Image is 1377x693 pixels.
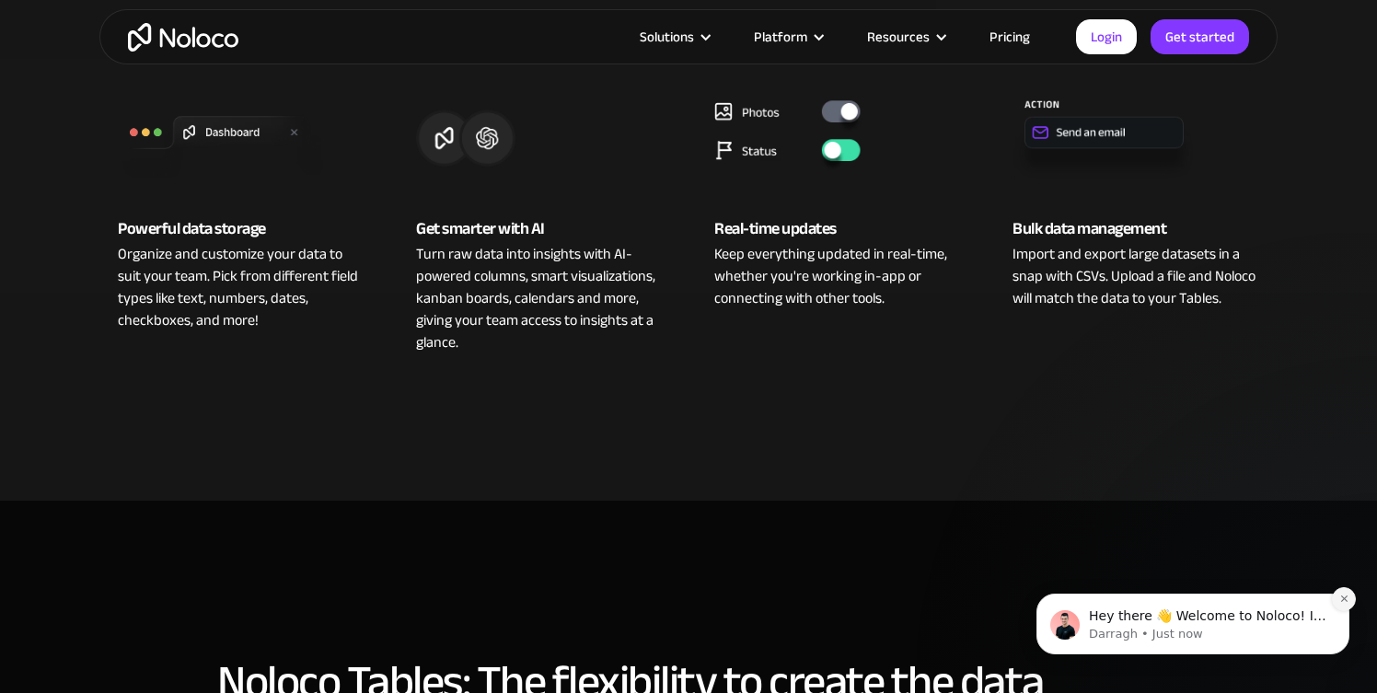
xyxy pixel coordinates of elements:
a: Pricing [966,25,1053,49]
img: Profile image for Darragh [41,133,71,162]
div: Resources [867,25,930,49]
div: Real-time updates [714,215,961,243]
a: home [128,23,238,52]
iframe: Intercom notifications message [1009,478,1377,684]
div: Solutions [617,25,731,49]
p: Message from Darragh, sent Just now [80,148,318,165]
div: Organize and customize your data to suit your team. Pick from different field types like text, nu... [118,243,364,331]
div: Powerful data storage [118,215,364,243]
div: Platform [754,25,807,49]
div: message notification from Darragh, Just now. Hey there 👋 Welcome to Noloco! If you have any quest... [28,116,341,177]
button: Dismiss notification [323,110,347,133]
span: Hey there 👋 Welcome to Noloco! If you have any questions, just reply to this message. [GEOGRAPHIC... [80,131,318,201]
div: Import and export large datasets in a snap with CSVs. Upload a file and Noloco will match the dat... [1012,243,1259,309]
div: Solutions [640,25,694,49]
div: Bulk data management [1012,215,1259,243]
div: Get smarter with AI [416,215,663,243]
div: Turn raw data into insights with AI-powered columns, smart visualizations, kanban boards, calenda... [416,243,663,353]
a: Get started [1151,19,1249,54]
div: Keep everything updated in real-time, whether you're working in-app or connecting with other tools. [714,243,961,309]
div: Platform [731,25,844,49]
a: Login [1076,19,1137,54]
div: Resources [844,25,966,49]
